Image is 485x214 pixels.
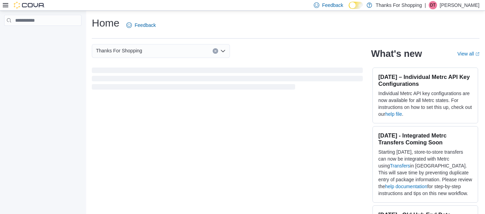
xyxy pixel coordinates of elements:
h3: [DATE] – Individual Metrc API Key Configurations [378,73,472,87]
p: Individual Metrc API key configurations are now available for all Metrc states. For instructions ... [378,90,472,118]
p: Starting [DATE], store-to-store transfers can now be integrated with Metrc using in [GEOGRAPHIC_D... [378,149,472,197]
svg: External link [475,52,479,56]
p: | [425,1,426,9]
h2: What's new [371,48,422,59]
a: Feedback [124,18,158,32]
a: View allExternal link [457,51,479,57]
a: Transfers [390,163,410,169]
button: Clear input [213,48,218,54]
p: Thanks For Shopping [376,1,422,9]
nav: Complex example [4,27,81,44]
h3: [DATE] - Integrated Metrc Transfers Coming Soon [378,132,472,146]
img: Cova [14,2,45,9]
span: Thanks For Shopping [96,47,142,55]
p: [PERSON_NAME] [440,1,479,9]
input: Dark Mode [349,2,363,9]
span: Feedback [135,22,156,29]
a: help file [385,111,402,117]
span: DT [430,1,436,9]
a: help documentation [385,184,427,189]
span: Loading [92,69,363,91]
span: Feedback [322,2,343,9]
h1: Home [92,16,119,30]
div: Darian Tripp [429,1,437,9]
button: Open list of options [220,48,226,54]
